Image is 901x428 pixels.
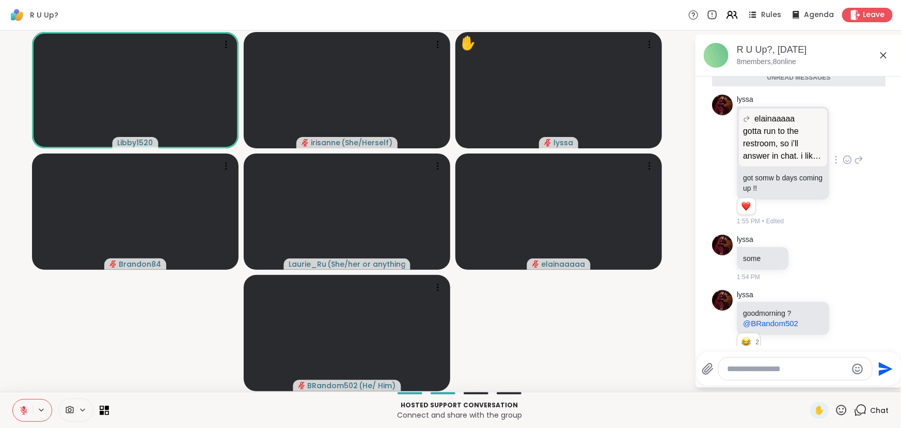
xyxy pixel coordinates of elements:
span: Laurie_Ru [289,259,327,269]
img: R U Up?, Oct 14 [704,43,729,68]
span: 2 [755,338,760,347]
span: Leave [863,10,884,20]
div: ✋ [460,33,476,53]
span: audio-muted [532,261,540,268]
span: Rules [761,10,781,20]
span: ( He/ Him ) [359,380,396,391]
span: ( She/Herself ) [341,137,392,148]
span: BRandom502 [308,380,358,391]
button: Send [873,357,896,380]
p: goodmorning ? [743,308,823,329]
span: Agenda [804,10,834,20]
span: ( She/her or anything else ) [328,259,405,269]
p: Hosted support conversation [115,401,804,410]
p: 8 members, 8 online [737,57,796,67]
span: Brandon84 [119,259,161,269]
img: https://sharewell-space-live.sfo3.digitaloceanspaces.com/user-generated/5ec7d22b-bff4-42bd-9ffa-4... [712,290,733,311]
a: lyssa [737,235,753,245]
span: audio-muted [298,382,306,389]
button: Emoji picker [851,363,864,375]
button: Reactions: haha [740,338,751,346]
div: Reaction list [737,198,755,215]
span: 1:54 PM [737,272,760,282]
div: Unread messages [712,70,886,86]
div: R U Up?, [DATE] [737,43,894,56]
span: lyssa [554,137,573,148]
span: Libby1520 [118,137,153,148]
a: lyssa [737,290,753,300]
span: Edited [766,217,784,226]
p: gotta run to the restroom, so i'll answer in chat. i like soft cotton shorts/pants with a tank an... [743,125,823,162]
a: lyssa [737,95,753,105]
span: audio-muted [544,139,551,146]
span: audio-muted [109,261,117,268]
span: 1:55 PM [737,217,760,226]
span: @BRandom502 [743,319,798,328]
img: https://sharewell-space-live.sfo3.digitaloceanspaces.com/user-generated/5ec7d22b-bff4-42bd-9ffa-4... [712,235,733,255]
span: elainaaaaa [754,113,795,125]
span: • [762,217,764,226]
span: audio-muted [302,139,309,146]
img: https://sharewell-space-live.sfo3.digitaloceanspaces.com/user-generated/5ec7d22b-bff4-42bd-9ffa-4... [712,95,733,115]
span: Chat [870,405,889,416]
img: ShareWell Logomark [8,6,26,24]
span: R U Up? [30,10,58,20]
div: Reaction list [737,333,755,350]
span: irisanne [311,137,340,148]
span: ✋ [814,404,825,417]
p: Connect and share with the group [115,410,804,420]
textarea: Type your message [727,364,847,374]
button: Reactions: love [740,202,751,210]
span: elainaaaaa [542,259,586,269]
p: some [743,253,782,264]
p: got somw b days coming up !! [743,173,823,193]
